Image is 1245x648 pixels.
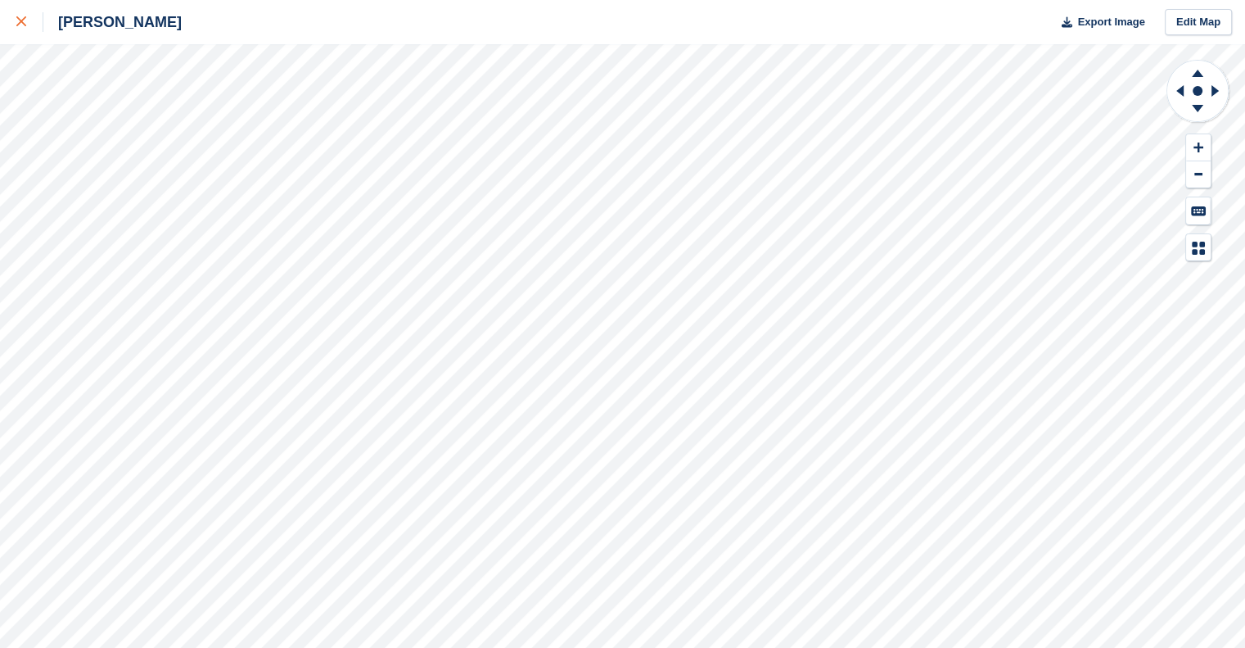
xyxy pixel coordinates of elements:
[1186,161,1211,188] button: Zoom Out
[1186,134,1211,161] button: Zoom In
[1186,234,1211,261] button: Map Legend
[1165,9,1232,36] a: Edit Map
[1077,14,1144,30] span: Export Image
[1186,197,1211,224] button: Keyboard Shortcuts
[1052,9,1145,36] button: Export Image
[43,12,182,32] div: [PERSON_NAME]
